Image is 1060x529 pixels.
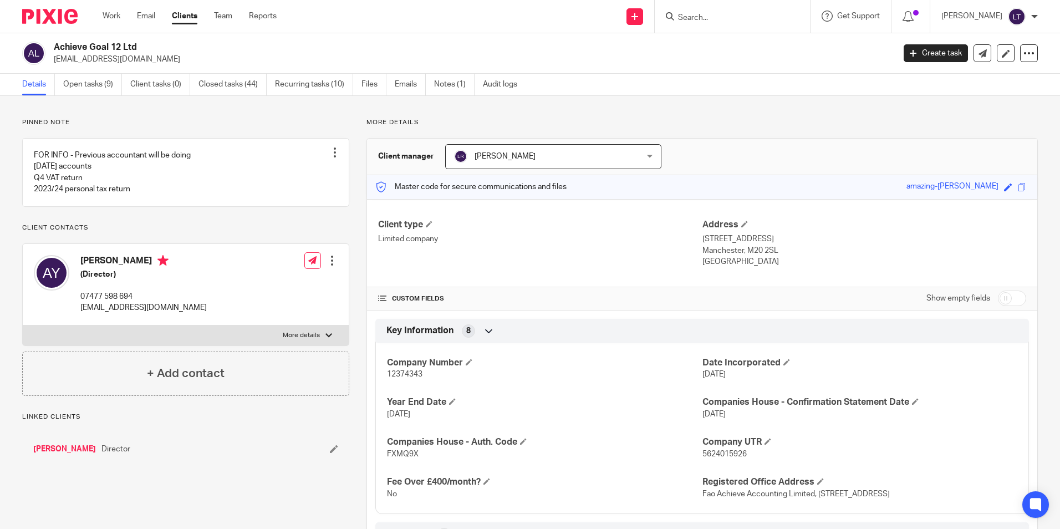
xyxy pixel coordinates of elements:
[137,11,155,22] a: Email
[157,255,169,266] i: Primary
[454,150,467,163] img: svg%3E
[63,74,122,95] a: Open tasks (9)
[22,74,55,95] a: Details
[387,436,702,448] h4: Companies House - Auth. Code
[283,331,320,340] p: More details
[906,181,998,194] div: amazing-[PERSON_NAME]
[387,396,702,408] h4: Year End Date
[103,11,120,22] a: Work
[378,233,702,245] p: Limited company
[101,444,130,455] span: Director
[395,74,426,95] a: Emails
[702,245,1026,256] p: Manchester, M20 2SL
[702,396,1017,408] h4: Companies House - Confirmation Statement Date
[702,476,1017,488] h4: Registered Office Address
[387,450,419,458] span: FXMQ9X
[702,410,726,418] span: [DATE]
[34,255,69,291] img: svg%3E
[702,450,747,458] span: 5624015926
[702,490,890,498] span: Fao Achieve Accounting Limited, [STREET_ADDRESS]
[172,11,197,22] a: Clients
[702,233,1026,245] p: [STREET_ADDRESS]
[387,476,702,488] h4: Fee Over £400/month?
[54,54,887,65] p: [EMAIL_ADDRESS][DOMAIN_NAME]
[941,11,1002,22] p: [PERSON_NAME]
[80,302,207,313] p: [EMAIL_ADDRESS][DOMAIN_NAME]
[1008,8,1026,26] img: svg%3E
[249,11,277,22] a: Reports
[22,9,78,24] img: Pixie
[387,490,397,498] span: No
[475,152,536,160] span: [PERSON_NAME]
[22,118,349,127] p: Pinned note
[386,325,453,337] span: Key Information
[677,13,777,23] input: Search
[33,444,96,455] a: [PERSON_NAME]
[378,294,702,303] h4: CUSTOM FIELDS
[147,365,225,382] h4: + Add contact
[837,12,880,20] span: Get Support
[378,219,702,231] h4: Client type
[483,74,526,95] a: Audit logs
[22,223,349,232] p: Client contacts
[904,44,968,62] a: Create task
[387,410,410,418] span: [DATE]
[214,11,232,22] a: Team
[387,370,422,378] span: 12374343
[387,357,702,369] h4: Company Number
[198,74,267,95] a: Closed tasks (44)
[378,151,434,162] h3: Client manager
[466,325,471,337] span: 8
[702,357,1017,369] h4: Date Incorporated
[702,436,1017,448] h4: Company UTR
[375,181,567,192] p: Master code for secure communications and files
[80,255,207,269] h4: [PERSON_NAME]
[275,74,353,95] a: Recurring tasks (10)
[130,74,190,95] a: Client tasks (0)
[80,269,207,280] h5: (Director)
[22,413,349,421] p: Linked clients
[926,293,990,304] label: Show empty fields
[702,219,1026,231] h4: Address
[702,256,1026,267] p: [GEOGRAPHIC_DATA]
[702,370,726,378] span: [DATE]
[434,74,475,95] a: Notes (1)
[54,42,720,53] h2: Achieve Goal 12 Ltd
[361,74,386,95] a: Files
[80,291,207,302] p: 07477 598 694
[366,118,1038,127] p: More details
[22,42,45,65] img: svg%3E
